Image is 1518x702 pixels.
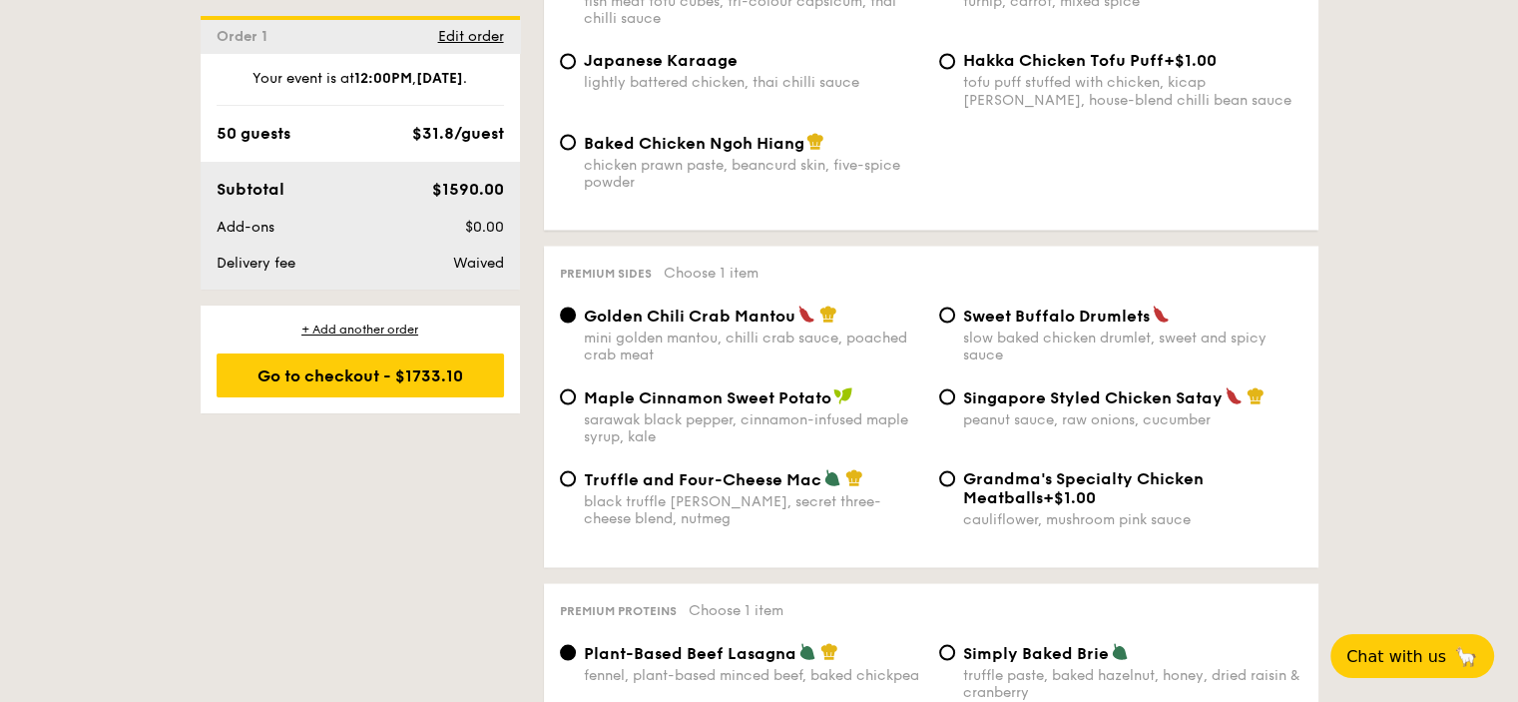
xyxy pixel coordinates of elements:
[939,53,955,69] input: Hakka Chicken Tofu Puff+$1.00tofu puff stuffed with chicken, kicap [PERSON_NAME], house-blend chi...
[217,322,504,338] div: + Add another order
[584,133,804,152] span: Baked Chicken Ngoh Hiang
[819,305,837,323] img: icon-chef-hat.a58ddaea.svg
[217,180,284,199] span: Subtotal
[1043,487,1096,506] span: +$1.00
[560,603,677,617] span: Premium proteins
[1247,386,1265,404] img: icon-chef-hat.a58ddaea.svg
[963,643,1109,662] span: Simply Baked Brie
[806,132,824,150] img: icon-chef-hat.a58ddaea.svg
[1152,305,1170,323] img: icon-spicy.37a8142b.svg
[584,410,923,444] div: sarawak black pepper, cinnamon-infused maple syrup, kale
[560,388,576,404] input: Maple Cinnamon Sweet Potatosarawak black pepper, cinnamon-infused maple syrup, kale
[963,666,1302,700] div: truffle paste, baked hazelnut, honey, dried raisin & cranberry
[823,468,841,486] img: icon-vegetarian.fe4039eb.svg
[560,307,576,323] input: Golden Chili Crab Mantoumini golden mantou, chilli crab sauce, poached crab meat
[664,264,759,281] span: Choose 1 item
[416,70,463,87] strong: [DATE]
[584,74,923,91] div: lightly battered chicken, thai chilli sauce
[560,266,652,280] span: Premium sides
[217,69,504,106] div: Your event is at , .
[464,219,503,236] span: $0.00
[963,74,1302,108] div: tofu puff stuffed with chicken, kicap [PERSON_NAME], house-blend chilli bean sauce
[1225,386,1243,404] img: icon-spicy.37a8142b.svg
[217,122,290,146] div: 50 guests
[560,53,576,69] input: Japanese Karaagelightly battered chicken, thai chilli sauce
[584,387,831,406] span: Maple Cinnamon Sweet Potato
[560,134,576,150] input: Baked Chicken Ngoh Hiangchicken prawn paste, beancurd skin, five-spice powder
[1111,642,1129,660] img: icon-vegetarian.fe4039eb.svg
[584,51,738,70] span: Japanese Karaage
[963,387,1223,406] span: Singapore Styled Chicken Satay
[963,410,1302,427] div: peanut sauce, raw onions, cucumber
[217,219,274,236] span: Add-ons
[431,180,503,199] span: $1590.00
[584,156,923,190] div: chicken prawn paste, beancurd skin, five-spice powder
[584,329,923,362] div: mini golden mantou, chilli crab sauce, poached crab meat
[217,28,275,45] span: Order 1
[963,51,1164,70] span: Hakka Chicken Tofu Puff
[820,642,838,660] img: icon-chef-hat.a58ddaea.svg
[452,255,503,272] span: Waived
[797,305,815,323] img: icon-spicy.37a8142b.svg
[1330,634,1494,678] button: Chat with us🦙
[689,601,783,618] span: Choose 1 item
[217,255,295,272] span: Delivery fee
[412,122,504,146] div: $31.8/guest
[584,666,923,683] div: fennel, plant-based minced beef, baked chickpea
[1454,645,1478,668] span: 🦙
[963,510,1302,527] div: cauliflower, mushroom pink sauce
[438,28,504,45] span: Edit order
[833,386,853,404] img: icon-vegan.f8ff3823.svg
[560,644,576,660] input: Plant-Based Beef Lasagnafennel, plant-based minced beef, baked chickpea
[217,353,504,397] div: Go to checkout - $1733.10
[584,643,796,662] span: Plant-Based Beef Lasagna
[963,468,1204,506] span: Grandma's Specialty Chicken Meatballs
[1346,647,1446,666] span: Chat with us
[963,306,1150,325] span: Sweet Buffalo Drumlets
[939,307,955,323] input: Sweet Buffalo Drumletsslow baked chicken drumlet, sweet and spicy sauce
[584,469,821,488] span: Truffle and Four-Cheese Mac
[939,388,955,404] input: Singapore Styled Chicken Sataypeanut sauce, raw onions, cucumber
[963,329,1302,362] div: slow baked chicken drumlet, sweet and spicy sauce
[1164,51,1217,70] span: +$1.00
[798,642,816,660] img: icon-vegetarian.fe4039eb.svg
[939,644,955,660] input: Simply Baked Brietruffle paste, baked hazelnut, honey, dried raisin & cranberry
[560,470,576,486] input: Truffle and Four-Cheese Macblack truffle [PERSON_NAME], secret three-cheese blend, nutmeg
[354,70,412,87] strong: 12:00PM
[584,306,795,325] span: Golden Chili Crab Mantou
[845,468,863,486] img: icon-chef-hat.a58ddaea.svg
[584,492,923,526] div: black truffle [PERSON_NAME], secret three-cheese blend, nutmeg
[939,470,955,486] input: Grandma's Specialty Chicken Meatballs+$1.00cauliflower, mushroom pink sauce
